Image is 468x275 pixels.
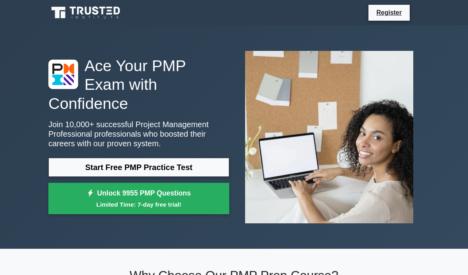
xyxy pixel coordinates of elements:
[372,8,407,17] a: Register
[48,183,229,215] a: Unlock 9955 PMP QuestionsLimited Time: 7-day free trial!
[48,158,229,177] a: Start Free PMP Practice Test
[48,56,229,113] h1: Ace Your PMP Exam with Confidence
[48,120,229,148] p: Join 10,000+ successful Project Management Professional professionals who boosted their careers w...
[58,200,219,209] small: Limited Time: 7-day free trial!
